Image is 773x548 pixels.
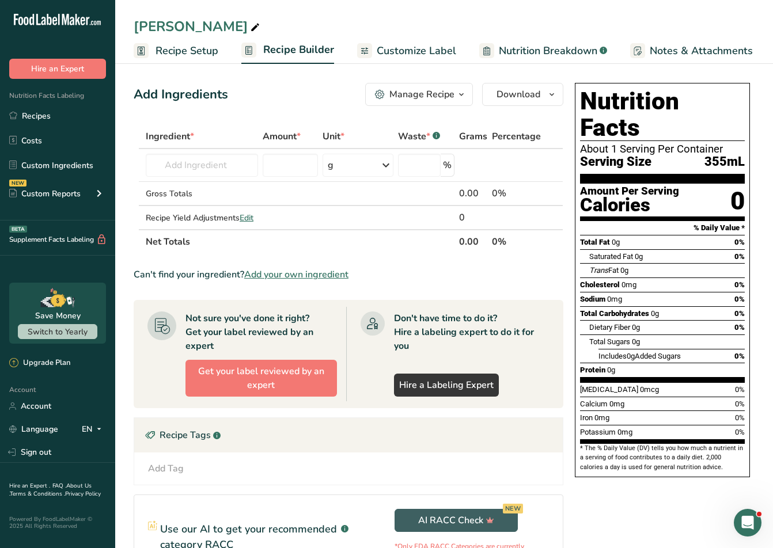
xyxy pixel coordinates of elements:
[640,385,659,394] span: 0mcg
[395,509,518,532] button: AI RACC Check NEW
[492,130,541,143] span: Percentage
[134,38,218,64] a: Recipe Setup
[377,43,456,59] span: Customize Label
[394,374,499,397] a: Hire a Labeling Expert
[734,238,745,246] span: 0%
[580,88,745,141] h1: Nutrition Facts
[146,154,258,177] input: Add Ingredient
[479,38,607,64] a: Nutrition Breakdown
[735,385,745,394] span: 0%
[156,43,218,59] span: Recipe Setup
[622,280,636,289] span: 0mg
[589,266,608,275] i: Trans
[580,197,679,214] div: Calories
[589,252,633,261] span: Saturated Fat
[650,43,753,59] span: Notes & Attachments
[735,413,745,422] span: 0%
[394,311,550,353] div: Don't have time to do it? Hire a labeling expert to do it for you
[617,428,632,436] span: 0mg
[418,513,494,527] span: AI RACC Check
[580,413,593,422] span: Iron
[580,186,679,197] div: Amount Per Serving
[734,295,745,303] span: 0%
[612,238,620,246] span: 0g
[607,295,622,303] span: 0mg
[734,352,745,360] span: 0%
[365,83,473,106] button: Manage Recipe
[328,158,334,172] div: g
[580,238,610,246] span: Total Fat
[635,252,643,261] span: 0g
[734,252,745,261] span: 0%
[9,516,106,530] div: Powered By FoodLabelMaker © 2025 All Rights Reserved
[263,42,334,58] span: Recipe Builder
[357,38,456,64] a: Customize Label
[146,130,194,143] span: Ingredient
[620,266,628,275] span: 0g
[492,187,541,200] div: 0%
[9,59,106,79] button: Hire an Expert
[459,130,487,143] span: Grams
[594,413,609,422] span: 0mg
[459,211,487,224] div: 0
[9,482,50,490] a: Hire an Expert .
[630,38,753,64] a: Notes & Attachments
[148,462,184,475] div: Add Tag
[134,418,563,452] div: Recipe Tags
[9,226,27,233] div: BETA
[609,399,624,408] span: 0mg
[735,399,745,408] span: 0%
[191,364,332,392] span: Get your label reviewed by an expert
[580,155,651,169] span: Serving Size
[651,309,659,318] span: 0g
[580,143,745,155] div: About 1 Serving Per Container
[704,155,745,169] span: 355mL
[580,309,649,318] span: Total Carbohydrates
[734,323,745,332] span: 0%
[65,490,101,498] a: Privacy Policy
[457,229,490,253] th: 0.00
[323,130,344,143] span: Unit
[240,212,253,223] span: Edit
[580,428,616,436] span: Potassium
[580,221,745,235] section: % Daily Value *
[499,43,597,59] span: Nutrition Breakdown
[589,323,630,332] span: Dietary Fiber
[589,266,619,275] span: Fat
[10,490,65,498] a: Terms & Conditions .
[580,280,620,289] span: Cholesterol
[52,482,66,490] a: FAQ .
[734,309,745,318] span: 0%
[9,482,92,498] a: About Us .
[146,188,258,200] div: Gross Totals
[734,280,745,289] span: 0%
[9,188,81,200] div: Custom Reports
[580,295,605,303] span: Sodium
[580,385,638,394] span: [MEDICAL_DATA]
[632,323,640,332] span: 0g
[735,428,745,436] span: 0%
[134,16,262,37] div: [PERSON_NAME]
[263,130,301,143] span: Amount
[9,180,26,187] div: NEW
[35,310,81,322] div: Save Money
[241,37,334,64] a: Recipe Builder
[9,357,70,369] div: Upgrade Plan
[497,87,540,101] span: Download
[490,229,543,253] th: 0%
[482,83,563,106] button: Download
[503,504,523,513] div: NEW
[459,187,487,200] div: 0.00
[598,352,681,360] span: Includes Added Sugars
[146,212,258,224] div: Recipe Yield Adjustments
[632,337,640,346] span: 0g
[185,311,337,353] div: Not sure you've done it right? Get your label reviewed by an expert
[580,444,745,472] section: * The % Daily Value (DV) tells you how much a nutrient in a serving of food contributes to a dail...
[244,268,348,281] span: Add your own ingredient
[18,324,97,339] button: Switch to Yearly
[134,85,228,104] div: Add Ingredients
[627,352,635,360] span: 0g
[580,366,605,374] span: Protein
[730,186,745,216] div: 0
[134,268,563,281] div: Can't find your ingredient?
